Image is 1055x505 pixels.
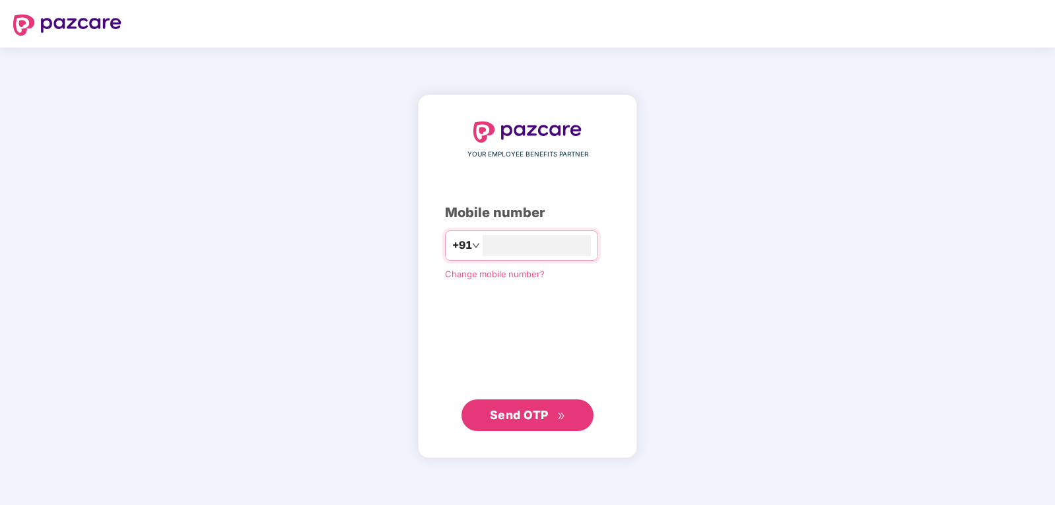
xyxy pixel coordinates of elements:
[13,15,121,36] img: logo
[472,242,480,250] span: down
[461,399,594,431] button: Send OTPdouble-right
[473,121,582,143] img: logo
[452,237,472,253] span: +91
[445,269,545,279] a: Change mobile number?
[490,408,549,422] span: Send OTP
[557,412,566,421] span: double-right
[467,149,588,160] span: YOUR EMPLOYEE BENEFITS PARTNER
[445,203,610,223] div: Mobile number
